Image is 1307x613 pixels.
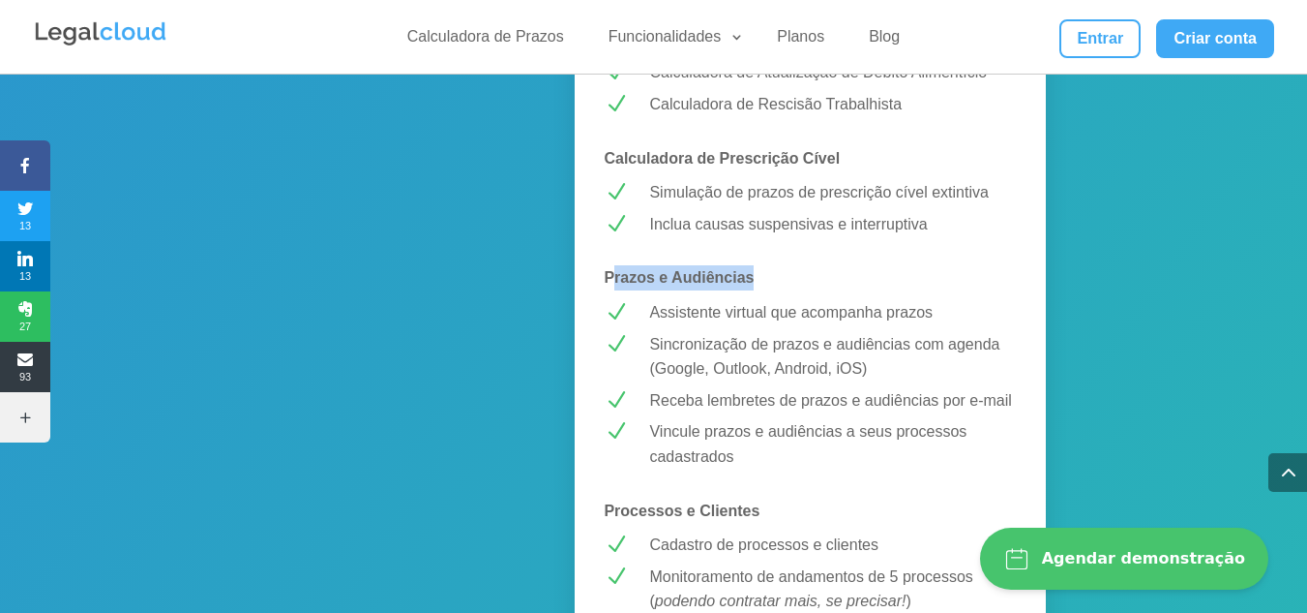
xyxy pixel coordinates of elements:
[857,27,911,55] a: Blog
[604,503,759,519] strong: Processos e Clientes
[649,212,1016,237] p: Inclua causas suspensivas e interruptiva
[33,19,168,48] img: Legalcloud Logo
[604,92,628,116] span: N
[649,533,1016,558] p: Cadastro de processos e clientes
[604,212,628,236] span: N
[649,332,1016,382] p: Sincronização de prazos e audiências com agenda (Google, Outlook, Android, iOS)
[396,27,576,55] a: Calculadora de Prazos
[604,269,754,286] strong: Prazos e Audiências
[604,300,628,324] span: N
[604,388,628,413] span: N
[649,180,1016,205] p: Simulação de prazos de prescrição cível extintiva
[655,593,906,609] em: podendo contratar mais, se precisar!
[649,92,1016,117] p: Calculadora de Rescisão Trabalhista
[649,419,1016,469] p: Vincule prazos e audiências a seus processos cadastrados
[604,533,628,557] span: N
[765,27,836,55] a: Planos
[649,300,1016,325] p: Assistente virtual que acompanha prazos
[33,35,168,51] a: Logo da Legalcloud
[597,27,745,55] a: Funcionalidades
[604,150,840,167] strong: Calculadora de Prescrição Cível
[604,180,628,204] span: N
[649,388,1016,414] p: Receba lembretes de prazos e audiências por e-mail
[1059,19,1141,58] a: Entrar
[1156,19,1274,58] a: Criar conta
[604,332,628,356] span: N
[604,565,628,589] span: N
[604,419,628,444] span: N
